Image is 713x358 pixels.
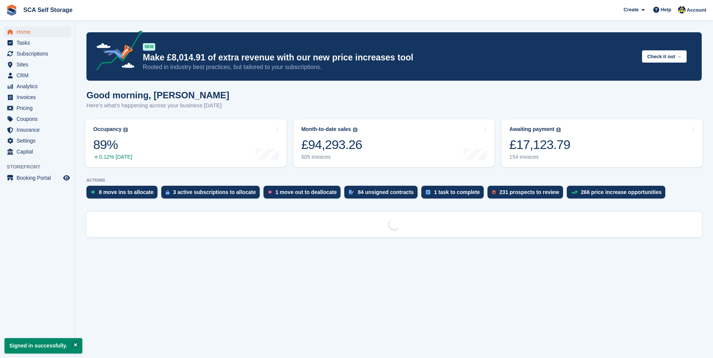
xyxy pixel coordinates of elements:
div: Awaiting payment [509,126,554,132]
a: menu [4,81,71,92]
span: Booking Portal [17,173,62,183]
a: menu [4,114,71,124]
span: Analytics [17,81,62,92]
a: Month-to-date sales £94,293.26 605 invoices [294,119,495,167]
a: Occupancy 89% 0.12% [DATE] [86,119,286,167]
p: ACTIONS [86,178,702,183]
div: Occupancy [93,126,121,132]
img: stora-icon-8386f47178a22dfd0bd8f6a31ec36ba5ce8667c1dd55bd0f319d3a0aa187defe.svg [6,5,17,16]
a: menu [4,135,71,146]
img: icon-info-grey-7440780725fd019a000dd9b08b2336e03edf1995a4989e88bcd33f0948082b44.svg [123,128,128,132]
a: menu [4,70,71,81]
span: Subscriptions [17,48,62,59]
img: task-75834270c22a3079a89374b754ae025e5fb1db73e45f91037f5363f120a921f8.svg [426,190,430,194]
img: prospect-51fa495bee0391a8d652442698ab0144808aea92771e9ea1ae160a38d050c398.svg [492,190,496,194]
a: 1 move out to deallocate [263,186,344,202]
div: 1 task to complete [434,189,480,195]
a: menu [4,92,71,102]
span: Help [661,6,671,14]
button: Check it out → [642,50,687,63]
img: move_ins_to_allocate_icon-fdf77a2bb77ea45bf5b3d319d69a93e2d87916cf1d5bf7949dd705db3b84f3ca.svg [91,190,95,194]
h1: Good morning, [PERSON_NAME] [86,90,229,100]
a: menu [4,173,71,183]
a: 1 task to complete [421,186,487,202]
a: menu [4,125,71,135]
div: £94,293.26 [301,137,362,152]
img: price_increase_opportunities-93ffe204e8149a01c8c9dc8f82e8f89637d9d84a8eef4429ea346261dce0b2c0.svg [571,191,577,194]
a: Awaiting payment £17,123.79 154 invoices [502,119,702,167]
span: Tasks [17,38,62,48]
span: Sites [17,59,62,70]
div: 266 price increase opportunities [581,189,662,195]
div: Month-to-date sales [301,126,351,132]
span: Settings [17,135,62,146]
a: 266 price increase opportunities [567,186,669,202]
a: Preview store [62,173,71,182]
span: Home [17,27,62,37]
img: price-adjustments-announcement-icon-8257ccfd72463d97f412b2fc003d46551f7dbcb40ab6d574587a9cd5c0d94... [90,30,142,73]
div: £17,123.79 [509,137,570,152]
div: 154 invoices [509,154,570,160]
img: active_subscription_to_allocate_icon-d502201f5373d7db506a760aba3b589e785aa758c864c3986d89f69b8ff3... [166,190,170,195]
a: menu [4,59,71,70]
img: Thomas Webb [678,6,686,14]
div: 1 move out to deallocate [276,189,337,195]
p: Make £8,014.91 of extra revenue with our new price increases tool [143,52,636,63]
a: menu [4,27,71,37]
span: Capital [17,146,62,157]
span: Account [687,6,706,14]
div: 0.12% [DATE] [93,154,132,160]
a: SCA Self Storage [20,4,76,16]
div: 3 active subscriptions to allocate [173,189,256,195]
span: Invoices [17,92,62,102]
span: Insurance [17,125,62,135]
img: icon-info-grey-7440780725fd019a000dd9b08b2336e03edf1995a4989e88bcd33f0948082b44.svg [353,128,357,132]
a: menu [4,48,71,59]
a: 231 prospects to review [487,186,567,202]
img: contract_signature_icon-13c848040528278c33f63329250d36e43548de30e8caae1d1a13099fd9432cc5.svg [349,190,354,194]
span: CRM [17,70,62,81]
div: 84 unsigned contracts [358,189,414,195]
div: 231 prospects to review [500,189,559,195]
a: menu [4,103,71,113]
a: menu [4,146,71,157]
div: NEW [143,43,155,51]
span: Storefront [7,163,75,171]
p: Signed in successfully. [5,338,82,353]
p: Here's what's happening across your business [DATE] [86,101,229,110]
div: 605 invoices [301,154,362,160]
span: Coupons [17,114,62,124]
a: 3 active subscriptions to allocate [161,186,263,202]
a: menu [4,38,71,48]
a: 84 unsigned contracts [344,186,421,202]
div: 89% [93,137,132,152]
span: Create [624,6,639,14]
div: 8 move ins to allocate [99,189,154,195]
span: Pricing [17,103,62,113]
p: Rooted in industry best practices, but tailored to your subscriptions. [143,63,636,71]
img: move_outs_to_deallocate_icon-f764333ba52eb49d3ac5e1228854f67142a1ed5810a6f6cc68b1a99e826820c5.svg [268,190,272,194]
img: icon-info-grey-7440780725fd019a000dd9b08b2336e03edf1995a4989e88bcd33f0948082b44.svg [556,128,561,132]
a: 8 move ins to allocate [86,186,161,202]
